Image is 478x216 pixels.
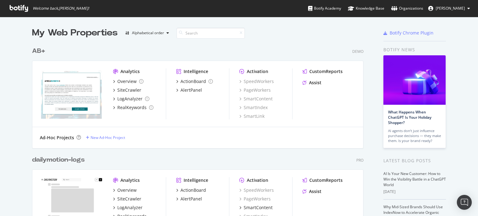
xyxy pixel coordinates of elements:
div: Overview [117,78,137,85]
a: Overview [113,187,137,193]
div: AB+ [32,47,45,56]
a: AI Is Your New Customer: How to Win the Visibility Battle in a ChatGPT World [383,171,446,187]
div: Latest Blog Posts [383,157,446,164]
div: Activation [247,177,268,183]
div: LogAnalyzer [117,96,143,102]
div: SiteCrawler [117,196,141,202]
a: SpeedWorkers [239,187,274,193]
a: SmartContent [239,205,273,211]
img: - JA [40,68,103,119]
a: RealKeywords [113,104,153,111]
a: ActionBoard [176,187,206,193]
div: [DATE] [383,189,446,195]
div: Botify Academy [308,5,341,11]
div: AlertPanel [180,196,202,202]
div: My Web Properties [32,27,118,39]
div: ActionBoard [180,78,206,85]
a: LogAnalyzer [113,96,149,102]
a: AB+ [32,47,48,56]
img: What Happens When ChatGPT Is Your Holiday Shopper? [383,55,446,105]
a: What Happens When ChatGPT Is Your Holiday Shopper? [388,109,431,125]
div: Ad-Hoc Projects [40,135,74,141]
div: Assist [309,188,321,195]
a: CustomReports [302,177,343,183]
div: LogAnalyzer [117,205,143,211]
div: Open Intercom Messenger [457,195,472,210]
div: Pro [356,158,363,163]
div: Intelligence [184,68,208,75]
div: CustomReports [309,177,343,183]
div: Knowledge Base [348,5,384,11]
a: Assist [302,188,321,195]
div: Botify news [383,46,446,53]
div: CustomReports [309,68,343,75]
div: Analytics [120,177,140,183]
div: Overview [117,187,137,193]
a: CustomReports [302,68,343,75]
a: ActionBoard [176,78,213,85]
a: Assist [302,80,321,86]
div: Organizations [391,5,423,11]
button: Alphabetical order [123,28,171,38]
a: SmartLink [239,113,265,119]
div: Botify Chrome Plugin [390,30,433,36]
div: ActionBoard [180,187,206,193]
div: Assist [309,80,321,86]
div: AI agents don’t just influence purchase decisions — they make them. Is your brand ready? [388,128,441,143]
div: SmartContent [244,205,273,211]
a: SpeedWorkers [239,78,274,85]
a: AlertPanel [176,87,202,93]
a: SiteCrawler [113,87,141,93]
div: RealKeywords [117,104,147,111]
a: LogAnalyzer [113,205,143,211]
a: PageWorkers [239,87,271,93]
a: SmartIndex [239,104,268,111]
a: Overview [113,78,143,85]
div: Analytics [120,68,140,75]
a: SiteCrawler [113,196,141,202]
a: dailymotion-logs [32,155,87,164]
button: [PERSON_NAME] [423,3,475,13]
div: Intelligence [184,177,208,183]
a: New Ad-Hoc Project [86,135,125,140]
div: Activation [247,68,268,75]
a: AlertPanel [176,196,202,202]
input: Search [176,28,245,39]
a: PageWorkers [239,196,271,202]
div: Demo [352,49,363,54]
a: SmartContent [239,96,273,102]
span: Welcome back, [PERSON_NAME] ! [33,6,89,11]
a: Botify Chrome Plugin [383,30,433,36]
div: dailymotion-logs [32,155,85,164]
div: SiteCrawler [117,87,141,93]
span: frederic Devigne [436,6,465,11]
div: New Ad-Hoc Project [91,135,125,140]
div: Alphabetical order [132,31,164,35]
div: AlertPanel [180,87,202,93]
